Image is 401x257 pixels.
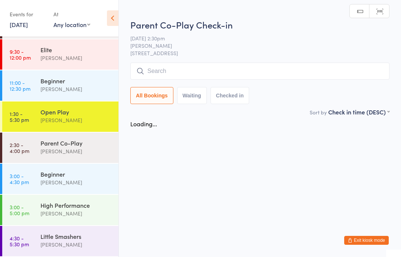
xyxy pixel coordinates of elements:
[130,49,389,57] span: [STREET_ADDRESS]
[344,236,389,245] button: Exit kiosk mode
[2,195,118,225] a: 3:00 -5:00 pmHigh Performance[PERSON_NAME]
[211,87,250,104] button: Checked in
[40,46,112,54] div: Elite
[2,70,118,101] a: 11:00 -12:30 pmBeginner[PERSON_NAME]
[40,139,112,147] div: Parent Co-Play
[10,235,29,247] time: 4:30 - 5:30 pm
[10,173,29,185] time: 3:00 - 4:30 pm
[40,108,112,116] div: Open Play
[40,178,112,187] div: [PERSON_NAME]
[130,63,389,80] input: Search
[2,133,118,163] a: 2:30 -4:00 pmParent Co-Play[PERSON_NAME]
[40,209,112,218] div: [PERSON_NAME]
[10,111,29,123] time: 1:30 - 5:30 pm
[53,8,90,20] div: At
[177,87,207,104] button: Waiting
[130,19,389,31] h2: Parent Co-Play Check-in
[10,49,31,60] time: 9:30 - 12:00 pm
[10,8,46,20] div: Events for
[10,20,28,29] a: [DATE]
[40,85,112,93] div: [PERSON_NAME]
[10,142,29,154] time: 2:30 - 4:00 pm
[2,39,118,70] a: 9:30 -12:00 pmElite[PERSON_NAME]
[40,54,112,62] div: [PERSON_NAME]
[130,120,157,128] div: Loading...
[53,20,90,29] div: Any location
[40,116,112,124] div: [PERSON_NAME]
[40,147,112,156] div: [PERSON_NAME]
[40,170,112,178] div: Beginner
[130,87,173,104] button: All Bookings
[310,109,327,116] label: Sort by
[130,42,378,49] span: [PERSON_NAME]
[130,34,378,42] span: [DATE] 2:30pm
[10,80,30,91] time: 11:00 - 12:30 pm
[10,204,29,216] time: 3:00 - 5:00 pm
[2,101,118,132] a: 1:30 -5:30 pmOpen Play[PERSON_NAME]
[40,232,112,240] div: Little Smashers
[40,77,112,85] div: Beginner
[2,164,118,194] a: 3:00 -4:30 pmBeginner[PERSON_NAME]
[40,240,112,249] div: [PERSON_NAME]
[328,108,389,116] div: Check in time (DESC)
[40,201,112,209] div: High Performance
[2,226,118,256] a: 4:30 -5:30 pmLittle Smashers[PERSON_NAME]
